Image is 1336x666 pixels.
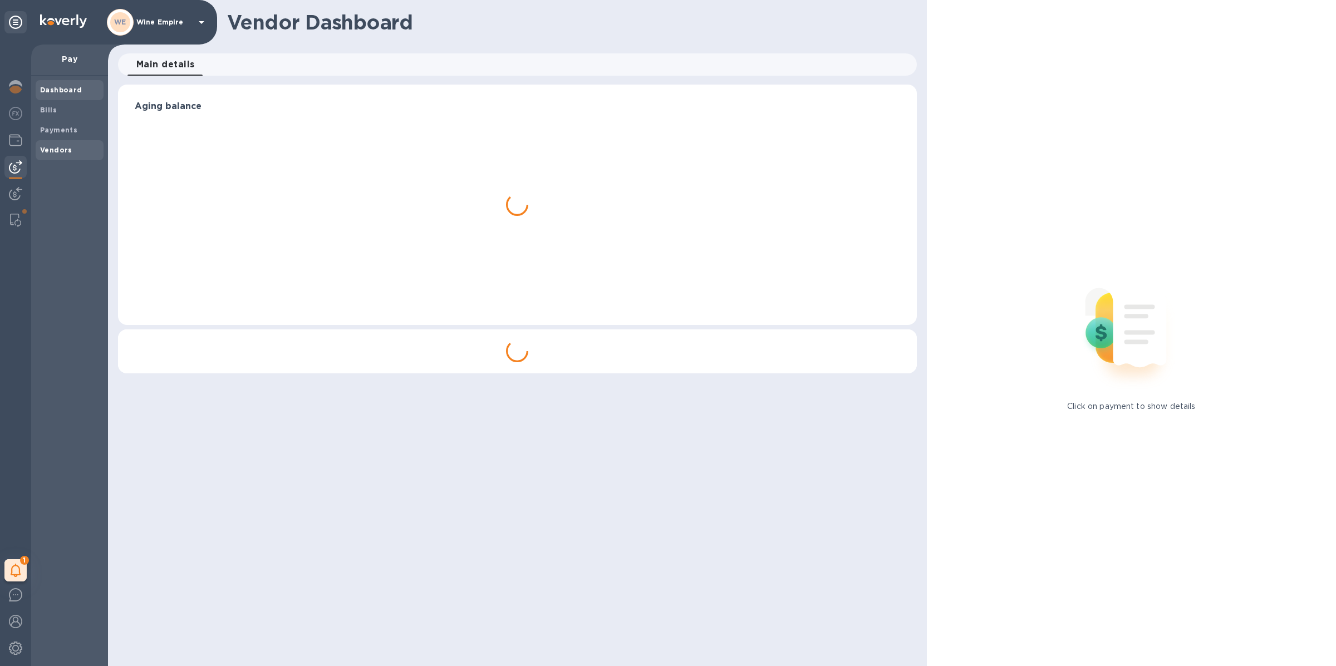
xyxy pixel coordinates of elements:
div: Unpin categories [4,11,27,33]
h1: Vendor Dashboard [227,11,909,34]
img: Wallets [9,134,22,147]
b: Bills [40,106,57,114]
b: WE [114,18,126,26]
span: 1 [20,556,29,565]
b: Payments [40,126,77,134]
p: Pay [40,53,99,65]
span: Main details [136,57,195,72]
img: Logo [40,14,87,28]
b: Vendors [40,146,72,154]
b: Dashboard [40,86,82,94]
h3: Aging balance [135,101,900,112]
p: Click on payment to show details [1067,401,1195,412]
img: Foreign exchange [9,107,22,120]
p: Wine Empire [136,18,192,26]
